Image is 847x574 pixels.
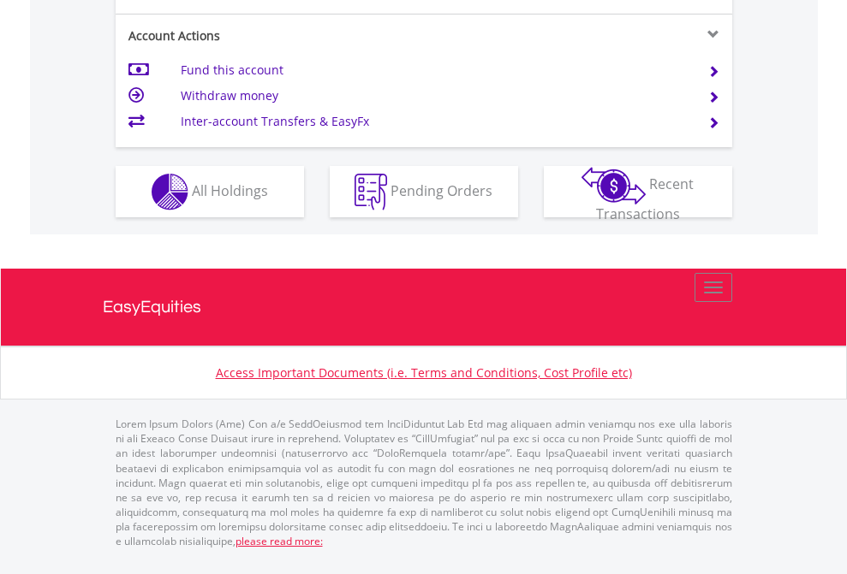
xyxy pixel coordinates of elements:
[582,167,646,204] img: transactions-zar-wht.png
[103,269,745,346] a: EasyEquities
[181,83,687,109] td: Withdraw money
[216,364,632,381] a: Access Important Documents (i.e. Terms and Conditions, Cost Profile etc)
[116,27,424,44] div: Account Actions
[391,180,492,199] span: Pending Orders
[181,57,687,83] td: Fund this account
[355,174,387,210] img: pending_instructions-wht.png
[192,180,268,199] span: All Holdings
[116,166,304,217] button: All Holdings
[236,534,323,548] a: please read more:
[181,109,687,134] td: Inter-account Transfers & EasyFx
[116,417,732,548] p: Lorem Ipsum Dolors (Ame) Con a/e SeddOeiusmod tem InciDiduntut Lab Etd mag aliquaen admin veniamq...
[544,166,732,217] button: Recent Transactions
[330,166,518,217] button: Pending Orders
[152,174,188,210] img: holdings-wht.png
